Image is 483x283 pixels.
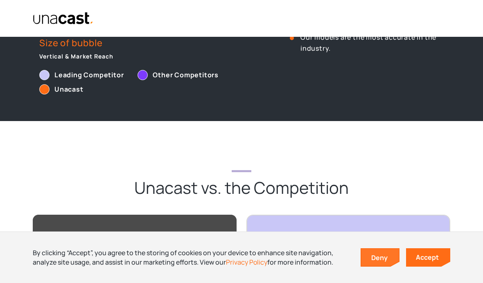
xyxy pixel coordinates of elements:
[54,70,124,79] strong: Leading Competitor
[39,38,113,48] p: Size of bubble
[33,12,94,25] img: Unacast text logo
[300,32,445,54] p: Our models are the most accurate in the industry.
[134,177,349,198] h2: Unacast vs. the Competition
[361,249,399,266] a: Deny
[39,52,113,61] p: Vertical & Market Reach
[153,70,219,79] strong: Other Competitors
[269,231,395,253] div: Leading Competitor
[29,12,94,25] a: home
[406,248,450,267] a: Accept
[226,258,267,267] a: Privacy Policy
[33,248,348,267] div: By clicking “Accept”, you agree to the storing of cookies on your device to enhance site navigati...
[54,85,84,94] strong: Unacast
